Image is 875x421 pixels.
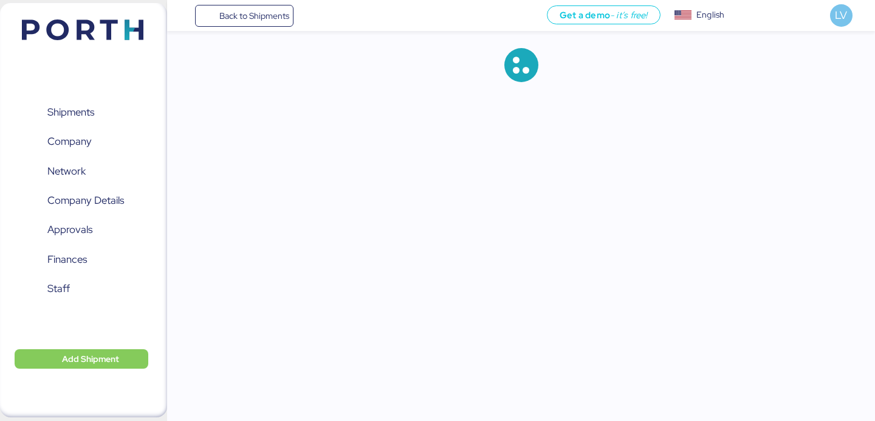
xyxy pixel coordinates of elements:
[47,221,92,238] span: Approvals
[8,157,149,185] a: Network
[696,9,724,21] div: English
[174,5,195,26] button: Menu
[8,187,149,215] a: Company Details
[8,128,149,156] a: Company
[8,275,149,303] a: Staff
[47,280,70,297] span: Staff
[15,349,148,369] button: Add Shipment
[47,192,124,209] span: Company Details
[47,133,92,150] span: Company
[8,216,149,244] a: Approvals
[47,251,87,268] span: Finances
[195,5,294,27] a: Back to Shipments
[47,103,94,121] span: Shipments
[835,7,847,23] span: LV
[8,246,149,274] a: Finances
[8,98,149,126] a: Shipments
[62,352,119,366] span: Add Shipment
[219,9,289,23] span: Back to Shipments
[47,162,86,180] span: Network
